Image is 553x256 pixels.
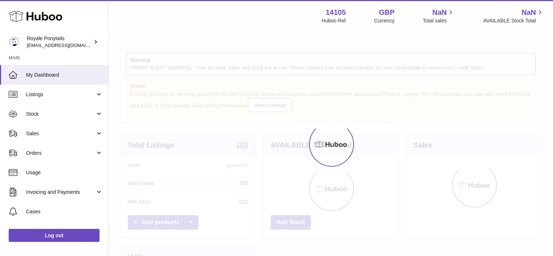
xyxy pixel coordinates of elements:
[379,8,394,17] strong: GBP
[326,8,346,17] strong: 14105
[423,17,455,24] span: Total sales
[26,72,103,78] span: My Dashboard
[9,37,20,47] img: qphill92@gmail.com
[374,17,395,24] div: Currency
[26,189,95,196] span: Invoicing and Payments
[483,8,544,24] a: NaN AVAILABLE Stock Total
[26,91,95,98] span: Listings
[522,8,536,17] span: NaN
[26,208,103,215] span: Cases
[26,130,95,137] span: Sales
[26,111,95,118] span: Stock
[9,229,100,242] a: Log out
[483,17,544,24] span: AVAILABLE Stock Total
[26,169,103,176] span: Usage
[432,8,447,17] span: NaN
[27,35,92,49] div: Royale Ponytails
[423,8,455,24] a: NaN Total sales
[322,17,346,24] div: Huboo Ref
[26,150,95,157] span: Orders
[27,42,106,48] span: [EMAIL_ADDRESS][DOMAIN_NAME]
